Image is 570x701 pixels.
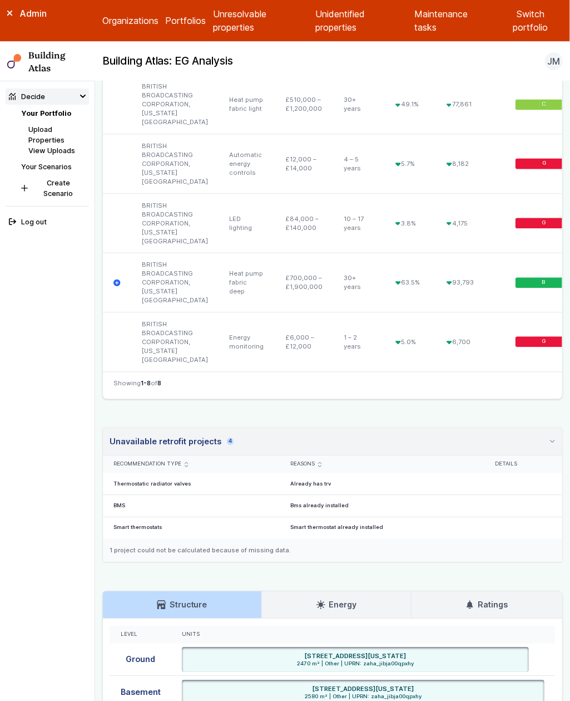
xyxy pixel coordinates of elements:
[157,380,161,388] span: 8
[385,313,436,372] div: 5.0%
[131,253,219,313] div: BRITISH BROADCASTING CORPORATION, [US_STATE][GEOGRAPHIC_DATA]
[28,146,75,155] a: View Uploads
[548,55,561,68] span: JM
[103,429,563,456] summary: Unavailable retrofit projects4
[18,175,89,202] button: Create Scenario
[103,592,262,619] a: Structure
[131,194,219,253] div: BRITISH BROADCASTING CORPORATION, [US_STATE][GEOGRAPHIC_DATA]
[385,194,436,253] div: 3.8%
[113,524,269,532] h5: Smart thermostats
[543,280,546,287] span: B
[227,438,234,445] span: 4
[275,313,333,372] div: £6,000 – £12,000
[6,89,90,105] summary: Decide
[275,75,333,135] div: £510,000 – £1,200,000
[495,461,552,468] div: Details
[113,379,161,388] span: Showing of
[182,631,544,639] div: Units
[313,685,414,694] h6: [STREET_ADDRESS][US_STATE]
[185,694,541,701] span: 2580 m² | Other | UPRN: zaha_jibja00qpxhy
[102,14,158,27] a: Organizations
[131,313,219,372] div: BRITISH BROADCASTING CORPORATION, [US_STATE][GEOGRAPHIC_DATA]
[333,253,385,313] div: 30+ years
[110,644,171,677] div: Ground
[333,75,385,135] div: 30+ years
[290,461,315,468] span: Reasons
[412,592,563,619] a: Ratings
[465,599,508,611] h3: Ratings
[414,7,491,34] a: Maintenance tasks
[545,52,563,70] button: JM
[333,194,385,253] div: 10 – 17 years
[219,253,274,313] div: Heat pump fabric deep
[280,474,484,496] div: Already has trv
[103,539,563,562] div: 1 project could not be calculated because of missing data.
[262,592,411,619] a: Energy
[219,313,274,372] div: Energy monitoring
[219,194,274,253] div: LED lighting
[102,54,234,68] h2: Building Atlas: EG Analysis
[333,313,385,372] div: 1 – 2 years
[385,135,436,194] div: 5.7%
[121,631,161,639] div: Level
[165,14,206,27] a: Portfolios
[542,161,546,168] span: G
[436,313,505,372] div: 6,700
[28,125,65,144] a: Upload Properties
[385,75,436,135] div: 49.1%
[113,503,269,510] h5: BMS
[436,194,505,253] div: 4,175
[219,135,274,194] div: Automatic energy controls
[436,135,505,194] div: 8,182
[280,517,484,539] div: Smart thermostat already installed
[6,214,90,230] button: Log out
[316,7,408,34] a: Unidentified properties
[113,481,269,488] h5: Thermostatic radiator valves
[280,496,484,517] div: Bms already installed
[498,7,563,34] button: Switch portfolio
[275,253,333,313] div: £700,000 – £1,900,000
[131,75,219,135] div: BRITISH BROADCASTING CORPORATION, [US_STATE][GEOGRAPHIC_DATA]
[436,75,505,135] div: 77,861
[213,7,309,34] a: Unresolvable properties
[185,661,525,668] span: 2470 m² | Other | UPRN: zaha_jibja00qpxhy
[333,135,385,194] div: 4 – 5 years
[131,135,219,194] div: BRITISH BROADCASTING CORPORATION, [US_STATE][GEOGRAPHIC_DATA]
[436,253,505,313] div: 93,793
[275,194,333,253] div: £84,000 – £140,000
[141,380,151,388] span: 1-8
[103,372,563,399] nav: Table navigation
[21,163,72,171] a: Your Scenarios
[305,652,407,661] h6: [STREET_ADDRESS][US_STATE]
[542,339,546,346] span: G
[21,109,71,117] a: Your Portfolio
[113,461,181,468] span: Recommendation type
[385,253,436,313] div: 63.5%
[542,220,546,227] span: G
[110,436,234,448] div: Unavailable retrofit projects
[316,599,356,611] h3: Energy
[219,75,274,135] div: Heat pump fabric light
[9,91,45,102] div: Decide
[542,101,546,109] span: C
[157,599,207,611] h3: Structure
[275,135,333,194] div: £12,000 – £14,000
[7,54,22,68] img: main-0bbd2752.svg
